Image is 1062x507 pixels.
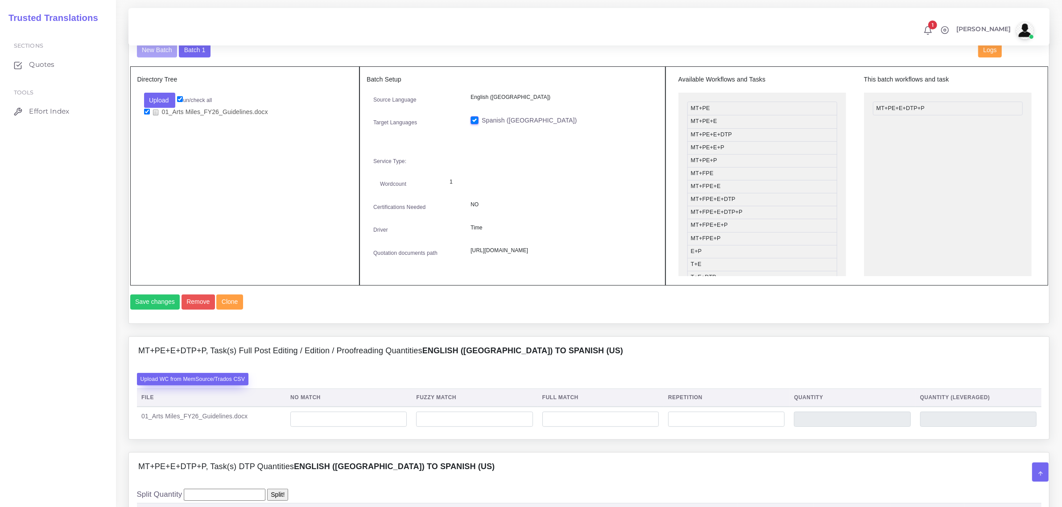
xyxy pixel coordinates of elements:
[687,232,837,245] li: MT+FPE+P
[983,46,997,53] span: Logs
[373,203,426,211] label: Certifications Needed
[687,219,837,232] li: MT+FPE+E+P
[129,365,1049,439] div: MT+PE+E+DTP+P, Task(s) Full Post Editing / Edition / Proofreading QuantitiesEnglish ([GEOGRAPHIC_...
[182,294,217,310] a: Remove
[956,26,1011,32] span: [PERSON_NAME]
[294,462,495,471] b: English ([GEOGRAPHIC_DATA]) TO Spanish (US)
[177,96,212,104] label: un/check all
[920,25,936,35] a: 1
[216,294,244,310] a: Clone
[380,180,406,188] label: Wordcount
[216,294,243,310] button: Clone
[137,76,353,83] h5: Directory Tree
[687,180,837,193] li: MT+FPE+E
[7,55,109,74] a: Quotes
[687,154,837,168] li: MT+PE+P
[150,108,271,116] a: 01_Arts Miles_FY26_Guidelines.docx
[412,388,537,407] th: Fuzzy Match
[471,246,652,255] p: [URL][DOMAIN_NAME]
[687,115,837,128] li: MT+PE+E
[450,177,645,187] p: 1
[687,206,837,219] li: MT+FPE+E+DTP+P
[267,489,288,501] input: Split!
[471,200,652,209] p: NO
[182,294,215,310] button: Remove
[177,96,183,102] input: un/check all
[137,373,249,385] label: Upload WC from MemSource/Trados CSV
[471,223,652,233] p: Time
[537,388,663,407] th: Full Match
[138,346,623,356] h4: MT+PE+E+DTP+P, Task(s) Full Post Editing / Edition / Proofreading Quantities
[928,20,937,29] span: 1
[373,157,406,165] label: Service Type:
[2,11,98,25] a: Trusted Translations
[29,60,54,70] span: Quotes
[687,128,837,142] li: MT+PE+E+DTP
[664,388,789,407] th: Repetition
[14,42,43,49] span: Sections
[687,193,837,206] li: MT+FPE+E+DTP
[137,407,286,432] td: 01_Arts Miles_FY26_Guidelines.docx
[137,388,286,407] th: File
[864,76,1032,83] h5: This batch workflows and task
[286,388,412,407] th: No Match
[373,119,417,127] label: Target Languages
[687,271,837,284] li: T+E+DTP
[373,226,388,234] label: Driver
[137,489,182,500] label: Split Quantity
[789,388,915,407] th: Quantity
[687,167,837,180] li: MT+FPE
[471,93,652,102] p: English ([GEOGRAPHIC_DATA])
[978,43,1002,58] button: Logs
[1016,21,1034,39] img: avatar
[2,12,98,23] h2: Trusted Translations
[144,93,176,108] button: Upload
[14,89,34,96] span: Tools
[687,245,837,258] li: E+P
[137,43,178,58] button: New Batch
[179,43,210,58] button: Batch 1
[687,102,837,115] li: MT+PE
[687,141,837,155] li: MT+PE+E+P
[129,337,1049,365] div: MT+PE+E+DTP+P, Task(s) Full Post Editing / Edition / Proofreading QuantitiesEnglish ([GEOGRAPHIC_...
[179,46,210,53] a: Batch 1
[373,249,438,257] label: Quotation documents path
[873,102,1023,115] li: MT+PE+E+DTP+P
[29,106,69,116] span: Effort Index
[482,116,577,125] label: Spanish ([GEOGRAPHIC_DATA])
[678,76,846,83] h5: Available Workflows and Tasks
[7,102,109,121] a: Effort Index
[952,21,1037,39] a: [PERSON_NAME]avatar
[137,46,178,53] a: New Batch
[130,294,180,310] button: Save changes
[138,462,495,472] h4: MT+PE+E+DTP+P, Task(s) DTP Quantities
[687,258,837,271] li: T+E
[129,453,1049,481] div: MT+PE+E+DTP+P, Task(s) DTP QuantitiesEnglish ([GEOGRAPHIC_DATA]) TO Spanish (US)
[367,76,658,83] h5: Batch Setup
[373,96,417,104] label: Source Language
[422,346,623,355] b: English ([GEOGRAPHIC_DATA]) TO Spanish (US)
[915,388,1041,407] th: Quantity (Leveraged)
